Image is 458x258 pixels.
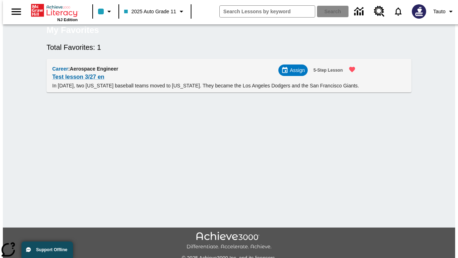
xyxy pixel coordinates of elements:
span: Support Offline [36,247,67,252]
span: Career [52,66,68,72]
a: Data Center [350,2,370,21]
h5: My Favorites [47,24,99,36]
span: Tauto [433,8,445,15]
span: 2025 Auto Grade 11 [124,8,176,15]
button: Remove from Favorites [344,62,360,77]
a: Notifications [389,2,408,21]
img: Achieve3000 Differentiate Accelerate Achieve [186,232,272,250]
button: Support Offline [21,242,73,258]
h6: Total Favorites: 1 [47,42,411,53]
button: Profile/Settings [430,5,458,18]
a: Home [31,3,78,18]
button: Class: 2025 Auto Grade 11, Select your class [121,5,189,18]
button: Select a new avatar [408,2,430,21]
img: Avatar [412,4,426,19]
a: Resource Center, Will open in new tab [370,2,389,21]
input: search field [220,6,315,17]
span: Assign [290,67,305,74]
button: 5-Step Lesson [311,64,346,76]
p: In [DATE], two [US_STATE] baseball teams moved to [US_STATE]. They became the Los Angeles Dodgers... [52,82,360,90]
span: NJ Edition [57,18,78,22]
a: Test lesson 3/27 en [52,72,104,82]
span: 5-Step Lesson [313,67,343,74]
button: Class color is light blue. Change class color [95,5,116,18]
span: : Aerospace Engineer [68,66,118,72]
button: Open side menu [6,1,27,22]
div: Home [31,3,78,22]
div: Assign Choose Dates [278,64,308,76]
